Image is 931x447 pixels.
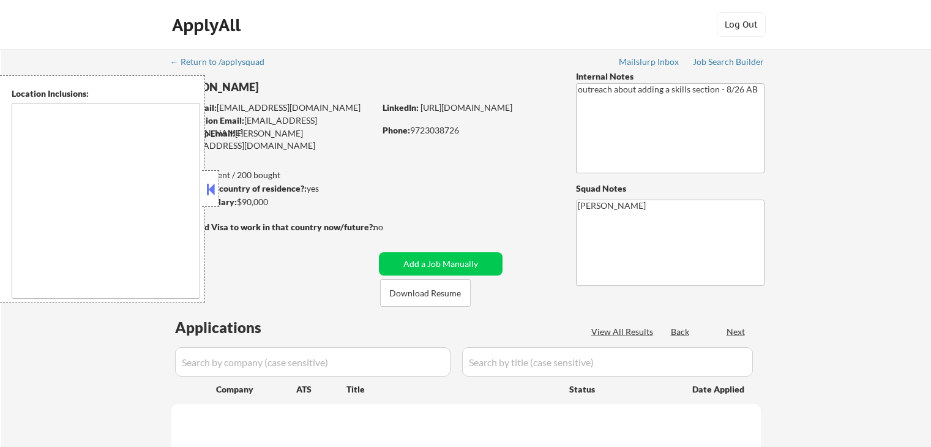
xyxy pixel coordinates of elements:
button: Add a Job Manually [379,252,503,276]
strong: Can work in country of residence?: [171,183,307,193]
div: Job Search Builder [693,58,765,66]
div: [PERSON_NAME][EMAIL_ADDRESS][DOMAIN_NAME] [171,127,375,151]
strong: LinkedIn: [383,102,419,113]
div: [EMAIL_ADDRESS][DOMAIN_NAME] [172,102,375,114]
input: Search by company (case sensitive) [175,347,451,377]
div: [EMAIL_ADDRESS][DOMAIN_NAME] [172,115,375,138]
div: Back [671,326,690,338]
button: Download Resume [380,279,471,307]
div: yes [171,182,371,195]
div: $90,000 [171,196,375,208]
div: Mailslurp Inbox [619,58,680,66]
div: View All Results [591,326,657,338]
div: 9723038726 [383,124,556,137]
a: Mailslurp Inbox [619,57,680,69]
div: ApplyAll [172,15,244,36]
input: Search by title (case sensitive) [462,347,753,377]
div: Location Inclusions: [12,88,200,100]
a: [URL][DOMAIN_NAME] [421,102,512,113]
div: Applications [175,320,296,335]
strong: Will need Visa to work in that country now/future?: [171,222,375,232]
div: Company [216,383,296,396]
div: Next [727,326,746,338]
div: Date Applied [692,383,746,396]
div: no [373,221,408,233]
button: Log Out [717,12,766,37]
strong: Phone: [383,125,410,135]
a: ← Return to /applysquad [170,57,276,69]
div: ← Return to /applysquad [170,58,276,66]
div: Title [346,383,558,396]
div: 36 sent / 200 bought [171,169,375,181]
div: Internal Notes [576,70,765,83]
div: Squad Notes [576,182,765,195]
div: ATS [296,383,346,396]
div: Status [569,378,675,400]
div: [PERSON_NAME] [171,80,423,95]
